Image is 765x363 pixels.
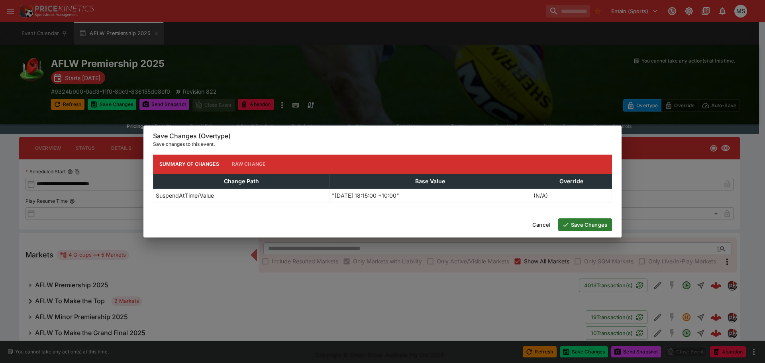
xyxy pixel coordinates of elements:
td: "[DATE] 18:15:00 +10:00" [330,188,531,202]
button: Save Changes [558,218,612,231]
th: Base Value [330,174,531,188]
p: Save changes to this event. [153,140,612,148]
th: Override [531,174,612,188]
button: Cancel [528,218,555,231]
p: SuspendAtTime/Value [156,191,214,200]
h6: Save Changes (Overtype) [153,132,612,140]
button: Raw Change [226,155,272,174]
button: Summary of Changes [153,155,226,174]
th: Change Path [153,174,330,188]
td: (N/A) [531,188,612,202]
